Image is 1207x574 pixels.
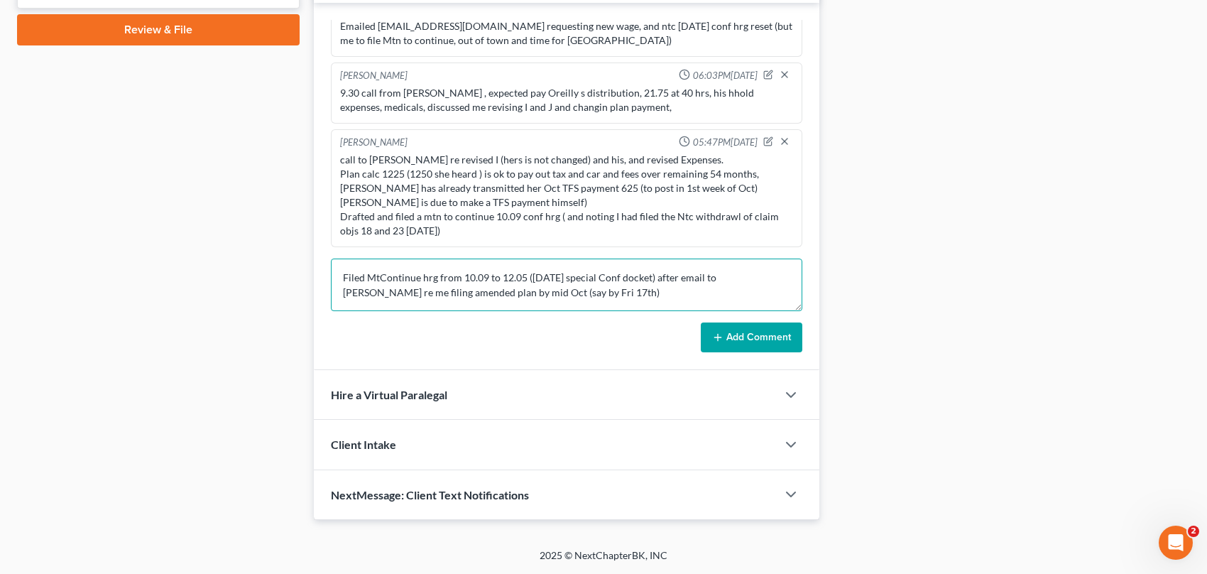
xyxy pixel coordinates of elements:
[340,19,793,48] div: Emailed [EMAIL_ADDRESS][DOMAIN_NAME] requesting new wage, and ntc [DATE] conf hrg reset (but me t...
[1159,526,1193,560] iframe: Intercom live chat
[693,69,758,82] span: 06:03PM[DATE]
[340,69,408,83] div: [PERSON_NAME]
[331,388,447,401] span: Hire a Virtual Paralegal
[340,136,408,150] div: [PERSON_NAME]
[1188,526,1199,537] span: 2
[340,86,793,114] div: 9.30 call from [PERSON_NAME] , expected pay Oreilly s distribution, 21.75 at 40 hrs, his hhold ex...
[17,14,300,45] a: Review & File
[199,548,1008,574] div: 2025 © NextChapterBK, INC
[331,438,396,451] span: Client Intake
[331,488,529,502] span: NextMessage: Client Text Notifications
[340,153,793,238] div: call to [PERSON_NAME] re revised I (hers is not changed) and his, and revised Expenses. Plan calc...
[693,136,758,149] span: 05:47PM[DATE]
[701,323,802,352] button: Add Comment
